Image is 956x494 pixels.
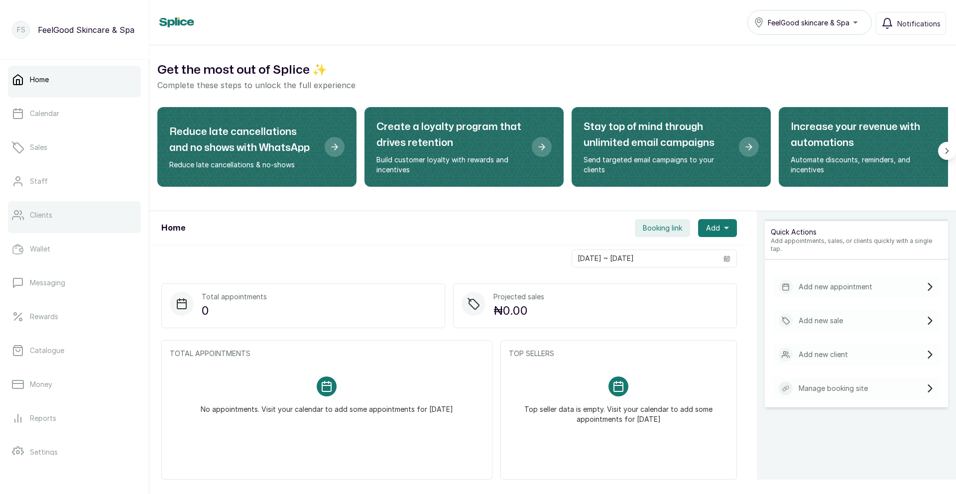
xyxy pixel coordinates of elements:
a: Sales [8,133,141,161]
p: FS [17,25,25,35]
button: Notifications [876,12,946,35]
a: Messaging [8,269,141,297]
p: Home [30,75,49,85]
a: Staff [8,167,141,195]
p: Build customer loyalty with rewards and incentives [376,155,524,175]
p: Calendar [30,109,59,119]
p: Money [30,379,52,389]
h2: Create a loyalty program that drives retention [376,119,524,151]
p: Top seller data is empty. Visit your calendar to add some appointments for [DATE] [521,396,717,424]
p: Wallet [30,244,50,254]
p: No appointments. Visit your calendar to add some appointments for [DATE] [201,396,453,414]
a: Money [8,370,141,398]
p: Rewards [30,312,58,322]
p: TOP SELLERS [509,349,728,359]
p: Projected sales [493,292,544,302]
p: Reduce late cancellations & no-shows [169,160,317,170]
p: TOTAL APPOINTMENTS [170,349,484,359]
a: Rewards [8,303,141,331]
a: Clients [8,201,141,229]
p: Add new appointment [799,282,872,292]
span: Booking link [643,223,682,233]
a: Catalogue [8,337,141,365]
span: Notifications [897,18,941,29]
svg: calendar [723,255,730,262]
a: Settings [8,438,141,466]
button: Add [698,219,737,237]
p: 0 [202,302,267,320]
p: Clients [30,210,52,220]
p: Automate discounts, reminders, and incentives [791,155,938,175]
p: Send targeted email campaigns to your clients [584,155,731,175]
p: Settings [30,447,58,457]
h2: Increase your revenue with automations [791,119,938,151]
div: Reduce late cancellations and no shows with WhatsApp [157,107,357,187]
span: Add [706,223,720,233]
p: FeelGood Skincare & Spa [38,24,134,36]
p: Manage booking site [799,383,868,393]
h2: Get the most out of Splice ✨ [157,61,948,79]
p: Messaging [30,278,65,288]
a: Wallet [8,235,141,263]
a: Reports [8,404,141,432]
div: Stay top of mind through unlimited email campaigns [572,107,771,187]
h2: Reduce late cancellations and no shows with WhatsApp [169,124,317,156]
button: Booking link [635,219,690,237]
p: Quick Actions [771,227,942,237]
p: Sales [30,142,47,152]
button: FeelGood skincare & Spa [747,10,872,35]
div: Create a loyalty program that drives retention [364,107,564,187]
p: Add new sale [799,316,843,326]
h2: Stay top of mind through unlimited email campaigns [584,119,731,151]
p: Staff [30,176,48,186]
a: Calendar [8,100,141,127]
p: Total appointments [202,292,267,302]
p: Add new client [799,350,848,360]
a: Home [8,66,141,94]
p: Reports [30,413,56,423]
p: Catalogue [30,346,64,356]
input: Select date [572,250,717,267]
p: Complete these steps to unlock the full experience [157,79,948,91]
h1: Home [161,222,185,234]
p: Add appointments, sales, or clients quickly with a single tap. [771,237,942,253]
p: ₦0.00 [493,302,544,320]
span: FeelGood skincare & Spa [768,17,849,28]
